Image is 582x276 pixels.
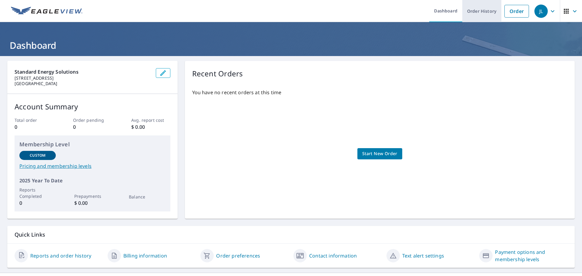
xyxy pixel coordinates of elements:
[123,252,167,259] a: Billing information
[73,123,112,131] p: 0
[15,231,567,238] p: Quick Links
[362,150,397,158] span: Start New Order
[15,75,151,81] p: [STREET_ADDRESS]
[11,7,82,16] img: EV Logo
[19,140,166,148] p: Membership Level
[15,101,170,112] p: Account Summary
[19,177,166,184] p: 2025 Year To Date
[192,68,243,79] p: Recent Orders
[15,68,151,75] p: Standard Energy Solutions
[15,117,53,123] p: Total order
[402,252,444,259] a: Text alert settings
[534,5,548,18] div: JL
[216,252,260,259] a: Order preferences
[309,252,357,259] a: Contact information
[129,194,165,200] p: Balance
[504,5,529,18] a: Order
[131,123,170,131] p: $ 0.00
[74,193,111,199] p: Prepayments
[30,153,45,158] p: Custom
[192,89,567,96] p: You have no recent orders at this time
[15,123,53,131] p: 0
[15,81,151,86] p: [GEOGRAPHIC_DATA]
[357,148,402,159] a: Start New Order
[73,117,112,123] p: Order pending
[74,199,111,207] p: $ 0.00
[19,187,56,199] p: Reports Completed
[131,117,170,123] p: Avg. report cost
[19,199,56,207] p: 0
[19,162,166,170] a: Pricing and membership levels
[30,252,91,259] a: Reports and order history
[7,39,575,52] h1: Dashboard
[495,248,567,263] a: Payment options and membership levels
